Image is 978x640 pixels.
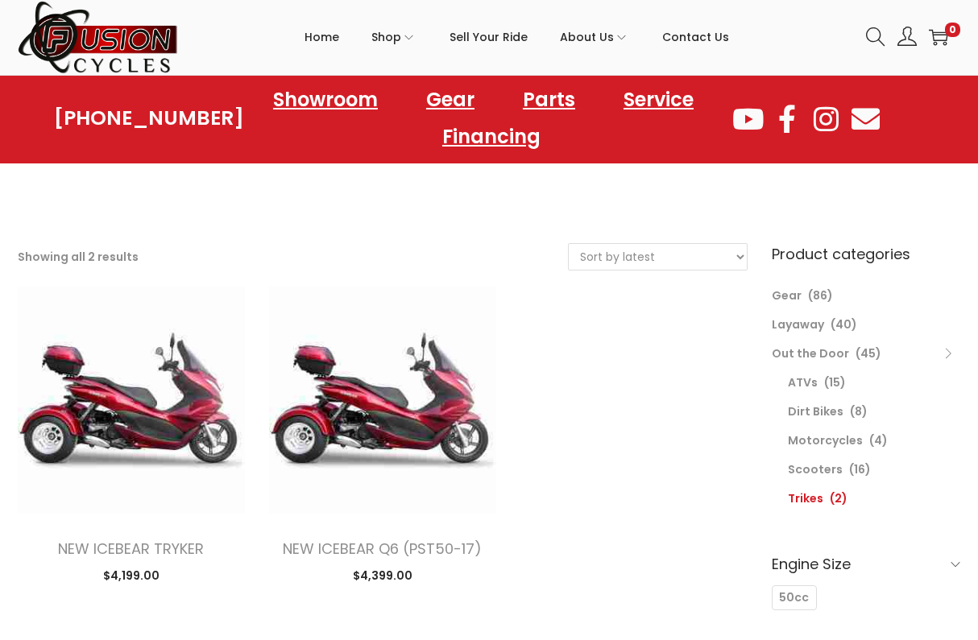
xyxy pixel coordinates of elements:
[560,1,630,73] a: About Us
[257,81,394,118] a: Showroom
[849,461,871,477] span: (16)
[772,345,849,361] a: Out the Door
[788,374,818,390] a: ATVs
[808,287,833,303] span: (86)
[772,287,802,303] a: Gear
[103,568,160,584] span: 4,199.00
[772,316,824,332] a: Layaway
[824,374,846,390] span: (15)
[830,490,847,506] span: (2)
[569,244,747,270] select: Shop order
[788,432,863,448] a: Motorcycles
[450,1,528,73] a: Sell Your Ride
[371,1,417,73] a: Shop
[450,17,528,57] span: Sell Your Ride
[353,568,360,584] span: $
[179,1,854,73] nav: Primary navigation
[607,81,710,118] a: Service
[772,243,960,265] h6: Product categories
[283,539,482,559] a: NEW ICEBEAR Q6 (PST50-17)
[850,403,868,419] span: (8)
[58,539,204,559] a: NEW ICEBEAR TRYKER
[772,545,960,583] h6: Engine Size
[54,107,244,130] a: [PHONE_NUMBER]
[929,27,948,47] a: 0
[662,17,729,57] span: Contact Us
[371,17,401,57] span: Shop
[305,1,339,73] a: Home
[507,81,591,118] a: Parts
[788,403,843,419] a: Dirt Bikes
[353,568,412,584] span: 4,399.00
[244,81,730,155] nav: Menu
[779,589,809,606] span: 50cc
[831,316,857,332] span: (40)
[788,461,843,477] a: Scooters
[856,345,881,361] span: (45)
[18,246,139,268] p: Showing all 2 results
[305,17,339,57] span: Home
[788,490,823,506] a: Trikes
[869,432,888,448] span: (4)
[662,1,729,73] a: Contact Us
[426,118,557,155] a: Financing
[410,81,491,118] a: Gear
[103,568,110,584] span: $
[560,17,614,57] span: About Us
